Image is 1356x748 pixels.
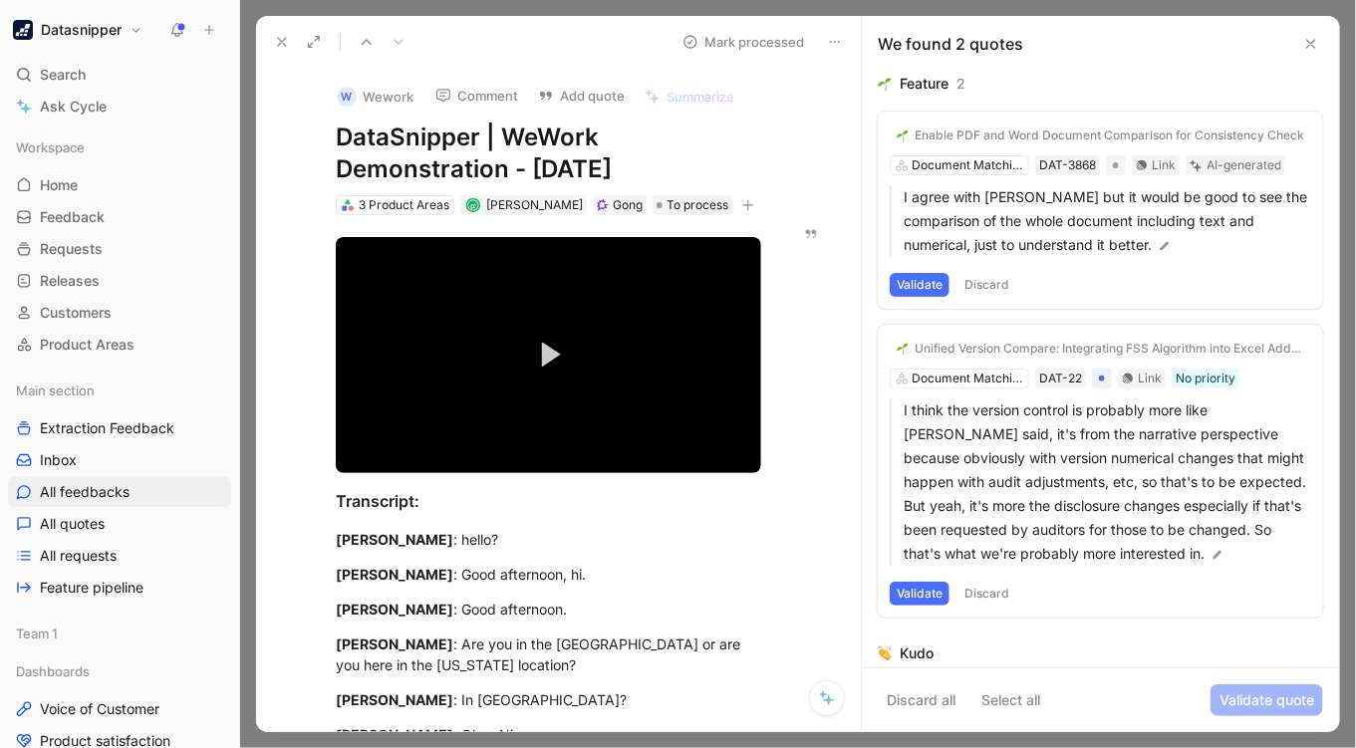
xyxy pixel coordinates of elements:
[8,202,231,232] a: Feedback
[40,418,174,438] span: Extraction Feedback
[8,60,231,90] div: Search
[336,633,761,675] div: : Are you in the [GEOGRAPHIC_DATA] or are you here in the [US_STATE] location?
[336,726,453,743] mark: [PERSON_NAME]
[40,482,130,502] span: All feedbacks
[41,21,122,39] h1: Datasnipper
[336,724,761,745] div: : Okay.Nice.
[1211,548,1224,562] img: pen.svg
[336,601,453,618] mark: [PERSON_NAME]
[900,72,949,96] div: Feature
[956,72,965,96] div: 2
[40,699,159,719] span: Voice of Customer
[8,375,231,405] div: Main section
[636,83,743,111] button: Summarize
[8,619,231,654] div: Team 1
[8,298,231,328] a: Customers
[8,413,231,443] a: Extraction Feedback
[878,646,892,660] img: 👏
[16,661,90,681] span: Dashboards
[40,578,143,598] span: Feature pipeline
[40,63,86,87] span: Search
[40,514,105,534] span: All quotes
[890,582,949,606] button: Validate
[8,573,231,603] a: Feature pipeline
[8,375,231,603] div: Main sectionExtraction FeedbackInboxAll feedbacksAll quotesAll requestsFeature pipeline
[8,170,231,200] a: Home
[8,694,231,724] a: Voice of Customer
[13,20,33,40] img: Datasnipper
[8,477,231,507] a: All feedbacks
[8,656,231,686] div: Dashboards
[40,95,107,119] span: Ask Cycle
[516,323,580,386] button: Play Video
[8,330,231,360] a: Product Areas
[890,124,1311,147] button: 🌱Enable PDF and Word Document Comparison for Consistency Check
[40,303,112,323] span: Customers
[878,684,964,716] button: Discard all
[336,237,761,473] div: Video Player
[667,195,728,215] span: To process
[336,691,453,708] mark: [PERSON_NAME]
[897,343,909,355] img: 🌱
[336,122,761,185] h1: DataSnipper | WeWork Demonstration - [DATE]
[40,450,77,470] span: Inbox
[915,127,1304,143] div: Enable PDF and Word Document Comparison for Consistency Check
[40,546,117,566] span: All requests
[8,234,231,264] a: Requests
[426,82,527,110] button: Comment
[336,635,453,652] mark: [PERSON_NAME]
[16,623,58,643] span: Team 1
[8,92,231,122] a: Ask Cycle
[8,266,231,296] a: Releases
[878,32,1023,56] div: We found 2 quotes
[336,689,761,710] div: : In [GEOGRAPHIC_DATA]?
[328,82,422,112] button: WWework
[40,335,135,355] span: Product Areas
[529,82,634,110] button: Add quote
[904,398,1311,566] p: I think the version control is probably more like [PERSON_NAME] said, it's from the narrative per...
[8,619,231,648] div: Team 1
[40,271,100,291] span: Releases
[40,239,103,259] span: Requests
[336,566,453,583] mark: [PERSON_NAME]
[674,28,813,56] button: Mark processed
[40,207,105,227] span: Feedback
[972,684,1049,716] button: Select all
[890,337,1311,361] button: 🌱Unified Version Compare: Integrating FSS Algorithm into Excel Add-in
[915,341,1304,357] div: Unified Version Compare: Integrating FSS Algorithm into Excel Add-in
[336,531,453,548] mark: [PERSON_NAME]
[40,175,78,195] span: Home
[653,195,732,215] div: To process
[613,195,643,215] div: Gong
[336,489,761,513] div: Transcript:
[1211,684,1323,716] button: Validate quote
[878,77,892,91] img: 🌱
[16,137,85,157] span: Workspace
[8,132,231,162] div: Workspace
[359,195,449,215] div: 3 Product Areas
[8,445,231,475] a: Inbox
[337,87,357,107] div: W
[8,509,231,539] a: All quotes
[336,529,761,550] div: : hello?
[957,273,1016,297] button: Discard
[16,380,95,400] span: Main section
[904,185,1311,257] p: I agree with [PERSON_NAME] but it would be good to see the comparison of the whole document inclu...
[8,541,231,571] a: All requests
[890,273,949,297] button: Validate
[336,564,761,585] div: : Good afternoon, hi.
[900,641,934,665] div: Kudo
[8,16,147,44] button: DatasnipperDatasnipper
[336,599,761,620] div: : Good afternoon.
[467,199,478,210] img: avatar
[486,197,583,212] span: [PERSON_NAME]
[897,129,909,141] img: 🌱
[957,582,1016,606] button: Discard
[667,88,734,106] span: Summarize
[1158,239,1172,253] img: pen.svg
